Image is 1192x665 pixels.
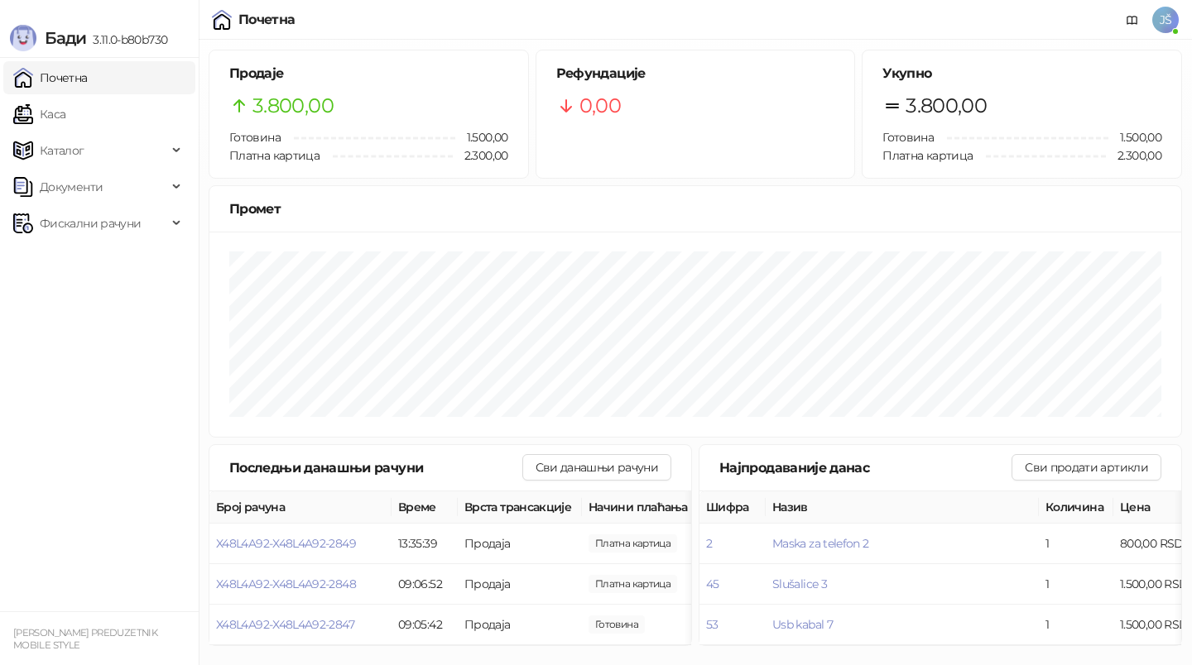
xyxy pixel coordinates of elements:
td: 09:06:52 [392,564,458,605]
span: 1.500,00 [589,575,677,593]
button: Сви продати артикли [1012,454,1161,481]
div: Најпродаваније данас [719,457,1012,478]
td: Продаја [458,605,582,645]
th: Врста трансакције [458,491,582,524]
button: 53 [706,617,719,632]
span: Готовина [229,130,281,145]
span: 0,00 [579,90,621,122]
img: Logo [10,25,36,51]
th: Начини плаћања [582,491,747,524]
td: 1 [1039,605,1113,645]
button: Сви данашњи рачуни [522,454,671,481]
th: Количина [1039,491,1113,524]
td: 1 [1039,524,1113,564]
span: Бади [45,28,86,48]
span: Фискални рачуни [40,207,141,240]
td: Продаја [458,524,582,564]
span: 2.300,00 [1106,146,1161,165]
span: 1.500,00 [589,615,645,634]
button: 2 [706,536,712,551]
span: Платна картица [882,148,973,163]
th: Шифра [699,491,766,524]
td: 1 [1039,564,1113,605]
th: Назив [766,491,1039,524]
a: Почетна [13,61,88,94]
h5: Продаје [229,64,508,84]
span: 1.500,00 [455,128,508,146]
button: X48L4A92-X48L4A92-2847 [216,617,354,632]
button: Usb kabal 7 [772,617,833,632]
button: Slušalice 3 [772,576,827,591]
button: X48L4A92-X48L4A92-2849 [216,536,356,551]
span: 2.300,00 [453,146,508,165]
button: X48L4A92-X48L4A92-2848 [216,576,356,591]
span: Платна картица [229,148,320,163]
h5: Рефундације [556,64,835,84]
div: Промет [229,199,1161,219]
th: Број рачуна [209,491,392,524]
span: Документи [40,170,103,203]
button: 45 [706,576,719,591]
th: Време [392,491,458,524]
small: [PERSON_NAME] PREDUZETNIK MOBILE STYLE [13,627,157,651]
h5: Укупно [882,64,1161,84]
span: JŠ [1152,7,1179,33]
span: 3.11.0-b80b730 [86,32,167,47]
button: Maska za telefon 2 [772,536,868,551]
span: Готовина [882,130,934,145]
td: Продаја [458,564,582,605]
td: 13:35:39 [392,524,458,564]
span: Каталог [40,134,84,167]
span: 800,00 [589,534,677,553]
span: 3.800,00 [252,90,334,122]
span: 3.800,00 [906,90,987,122]
div: Почетна [238,13,296,26]
td: 09:05:42 [392,605,458,645]
a: Каса [13,98,65,131]
div: Последњи данашњи рачуни [229,457,522,478]
span: 1.500,00 [1108,128,1161,146]
a: Документација [1119,7,1146,33]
